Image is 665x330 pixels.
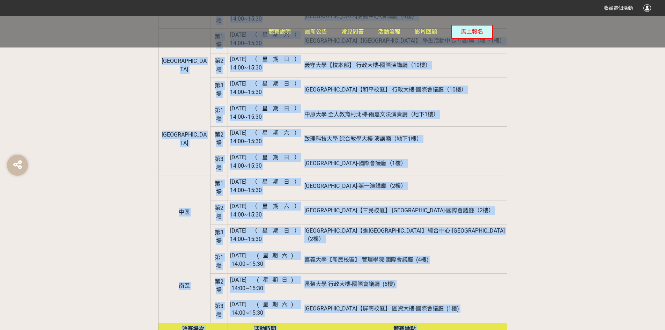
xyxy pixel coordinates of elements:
span: 中原大學 全人教育村北棟-兩嘉文法演奏廳（地下1樓） [304,111,439,118]
span: 第3場 [215,82,223,97]
span: [GEOGRAPHIC_DATA] [162,58,207,73]
span: 義守大學【校本部】 行政大樓-國際演講廳（10樓） [304,62,431,68]
span: 第3場 [215,303,223,318]
span: 長榮大學 行政大樓-國際會議廳 (6樓) [304,281,395,287]
span: [GEOGRAPHIC_DATA]-國際會議廳（1樓） [304,160,406,167]
span: [DATE]（星期日） 14:00~15:30 [230,80,300,95]
span: 第2場 [215,58,223,73]
span: 第1場 [215,254,223,269]
a: 最新公告 [305,16,327,47]
span: [GEOGRAPHIC_DATA]-第一演講廳（2樓） [304,183,406,189]
span: [GEOGRAPHIC_DATA]【和平校區】 行政大樓-國際會議廳（10樓） [304,86,467,93]
span: [DATE]（星期日） 14:00~15:30 [230,227,300,242]
span: [DATE] (星期六) 14:00~15:30 [230,301,300,316]
span: 南區 [179,283,190,289]
span: 最新公告 [305,28,327,35]
span: [DATE]（星期六） 14:00~15:30 [230,203,300,218]
span: 第1場 [215,107,223,122]
span: 中區 [179,209,190,215]
span: 收藏這個活動 [604,5,633,11]
span: 第2場 [215,131,223,146]
span: 馬上報名 [461,28,483,35]
span: [GEOGRAPHIC_DATA]【屏商校區】 圖資大樓-國際會議廳 (1樓) [304,305,459,312]
button: 馬上報名 [451,25,493,39]
span: [DATE] (星期日) 14:00~15:30 [230,277,300,292]
a: 競賽說明 [268,16,291,47]
span: 影片回顧 [415,28,437,35]
span: 常見問答 [341,28,364,35]
span: [GEOGRAPHIC_DATA] [162,131,207,146]
span: [DATE]（星期日） 14:00~15:30 [230,178,300,193]
span: 第2場 [215,205,223,220]
span: 活動流程 [378,28,400,35]
span: [DATE]（星期日） 14:00~15:30 [230,154,300,169]
span: [DATE]（星期日） 14:00~15:30 [230,56,300,71]
a: 活動流程 [378,16,400,47]
a: 常見問答 [341,16,364,47]
span: 第2場 [215,278,223,293]
span: [DATE] (星期六) 14:00~15:30 [230,252,300,267]
span: [DATE]（星期日） 14:00~15:30 [230,105,300,120]
span: 第3場 [215,156,223,171]
span: 第1場 [215,33,223,48]
span: 第1場 [215,180,223,195]
span: [GEOGRAPHIC_DATA]【三民校區】 [GEOGRAPHIC_DATA]-國際會議廳（2樓） [304,207,494,214]
a: 影片回顧 [415,16,437,47]
span: [GEOGRAPHIC_DATA]【進[GEOGRAPHIC_DATA]】綜合中心-[GEOGRAPHIC_DATA]（2樓） [304,227,505,242]
span: 嘉義大學【新民校區】 管理學院-國際會議廳 (4樓) [304,256,429,263]
span: [DATE]（星期六） 14:00~15:30 [230,130,300,145]
span: 競賽說明 [268,28,291,35]
span: 致理科技大學 綜合教學大樓-演講廳（地下1樓） [304,135,422,142]
span: 第3場 [215,229,223,244]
